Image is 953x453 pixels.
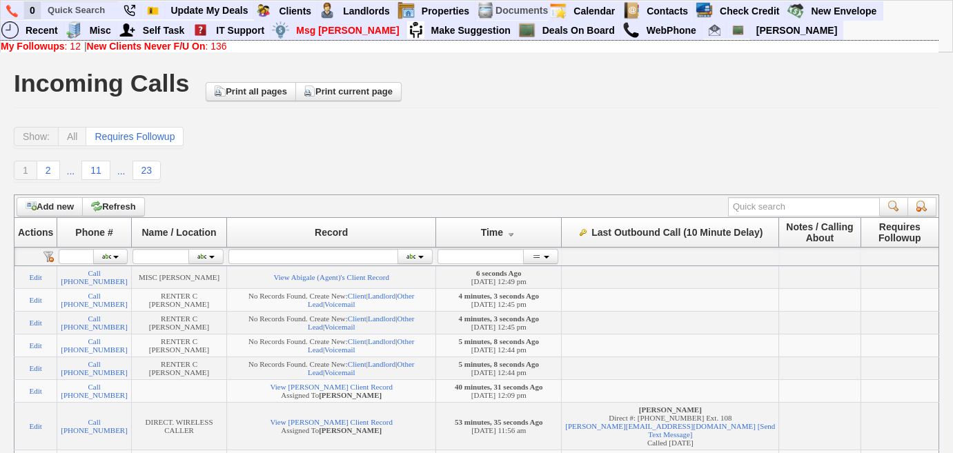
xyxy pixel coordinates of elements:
img: gmoney.png [787,2,804,19]
a: Deals On Board [537,21,621,39]
b: 40 minutes, 31 seconds Ago [455,383,542,391]
span: Record [315,227,348,238]
td: DIRECT. WIRELESS CALLER [131,402,226,450]
a: Make Suggestion [426,21,517,39]
img: docs.png [477,2,494,19]
td: No Records Found. Create New: | | | [227,334,436,356]
a: Properties [416,2,475,20]
td: [DATE] 12:45 pm [436,288,562,311]
a: Edit [30,364,42,372]
img: appt_icon.png [549,2,567,19]
a: Other Lead [308,314,415,331]
td: [DATE] 11:56 am [436,402,562,450]
a: 23 [132,161,161,180]
a: Edit [30,319,42,327]
a: Call [PHONE_NUMBER] [61,418,128,434]
b: 6 seconds Ago [476,269,521,277]
img: chalkboard.png [518,21,536,39]
span: Requires Followup [878,221,921,243]
b: My Followups [1,41,65,52]
span: Name / Location [141,227,216,238]
span: Renata@HomeSweetHomeProperties.com [565,405,756,430]
img: creditreport.png [696,2,713,19]
a: Voicemail [324,300,355,308]
td: [DATE] 12:09 pm [436,379,562,402]
a: [Send Text Message] [648,422,775,439]
img: call.png [622,21,640,39]
a: Other Lead [308,337,415,354]
a: Other Lead [308,292,415,308]
img: properties.png [397,2,415,19]
a: Update My Deals [165,1,254,19]
td: [DATE] 12:44 pm [436,334,562,356]
input: Quick search [728,197,880,217]
td: [DATE] 12:44 pm [436,356,562,379]
img: Renata@HomeSweetHomeProperties.com [709,24,720,36]
b: 53 minutes, 35 seconds Ago [455,418,542,426]
td: [DATE] 12:45 pm [436,311,562,334]
td: Called [DATE] [562,402,779,450]
a: Call [PHONE_NUMBER] [61,360,128,376]
a: Calendar [568,2,621,20]
b: [PERSON_NAME] [319,426,382,434]
a: Edit [30,387,42,395]
img: myadd.png [119,21,136,39]
b: 4 minutes, 3 seconds Ago [459,292,539,300]
td: RENTER C [PERSON_NAME] [131,356,226,379]
a: Client [348,314,366,323]
img: help2.png [192,21,209,39]
span: Phone # [75,227,112,238]
b: 5 minutes, 8 seconds Ago [459,360,539,368]
img: officebldg.png [66,21,83,39]
img: phone.png [6,5,18,17]
a: [PERSON_NAME] [751,21,843,39]
td: MISC [PERSON_NAME] [131,265,226,288]
span: Time [481,227,503,238]
a: All [59,127,87,146]
a: Requires Followup [86,127,184,146]
a: Show: [14,127,59,146]
a: 1 [14,161,37,180]
a: Voicemail [324,323,355,331]
td: Assigned To [227,402,436,450]
a: Refresh [82,197,144,217]
a: Reset filter row [43,251,54,262]
td: [DATE] 12:49 pm [436,265,562,288]
b: [PERSON_NAME] [639,405,702,414]
b: 4 minutes, 3 seconds Ago [459,314,539,323]
img: clients.png [255,2,272,19]
td: No Records Found. Create New: | | | [227,288,436,311]
td: RENTER C [PERSON_NAME] [131,311,226,334]
img: recent.png [1,21,19,39]
a: ... [110,162,132,180]
a: Other Lead [308,360,415,376]
span: Last Outbound Call (10 Minute Delay) [591,227,763,238]
a: Call [PHONE_NUMBER] [61,292,128,308]
a: Edit [30,341,42,350]
a: WebPhone [641,21,703,39]
a: Clients [273,2,317,20]
td: RENTER C [PERSON_NAME] [131,334,226,356]
h1: Incoming Calls [14,71,189,96]
a: Print all pages [206,82,296,101]
div: | [1,41,939,52]
b: [PERSON_NAME] [319,391,382,399]
a: Contacts [641,2,694,20]
a: 11 [81,161,110,180]
a: Landlord [368,314,395,323]
a: Client [348,292,366,300]
a: Call [PHONE_NUMBER] [61,314,128,331]
td: Documents [495,1,549,20]
a: View [PERSON_NAME] Client Record [270,418,392,426]
td: No Records Found. Create New: | | | [227,311,436,334]
font: Msg [PERSON_NAME] [296,25,399,36]
a: Edit [30,296,42,304]
button: Add new [17,197,83,217]
a: [PERSON_NAME][EMAIL_ADDRESS][DOMAIN_NAME] [565,422,756,430]
img: landlord.png [319,2,336,19]
a: Call [PHONE_NUMBER] [61,269,128,285]
a: Recent [20,21,64,39]
th: Actions [14,217,57,247]
a: 2 [37,161,60,180]
a: My Followups: 12 [1,41,81,52]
